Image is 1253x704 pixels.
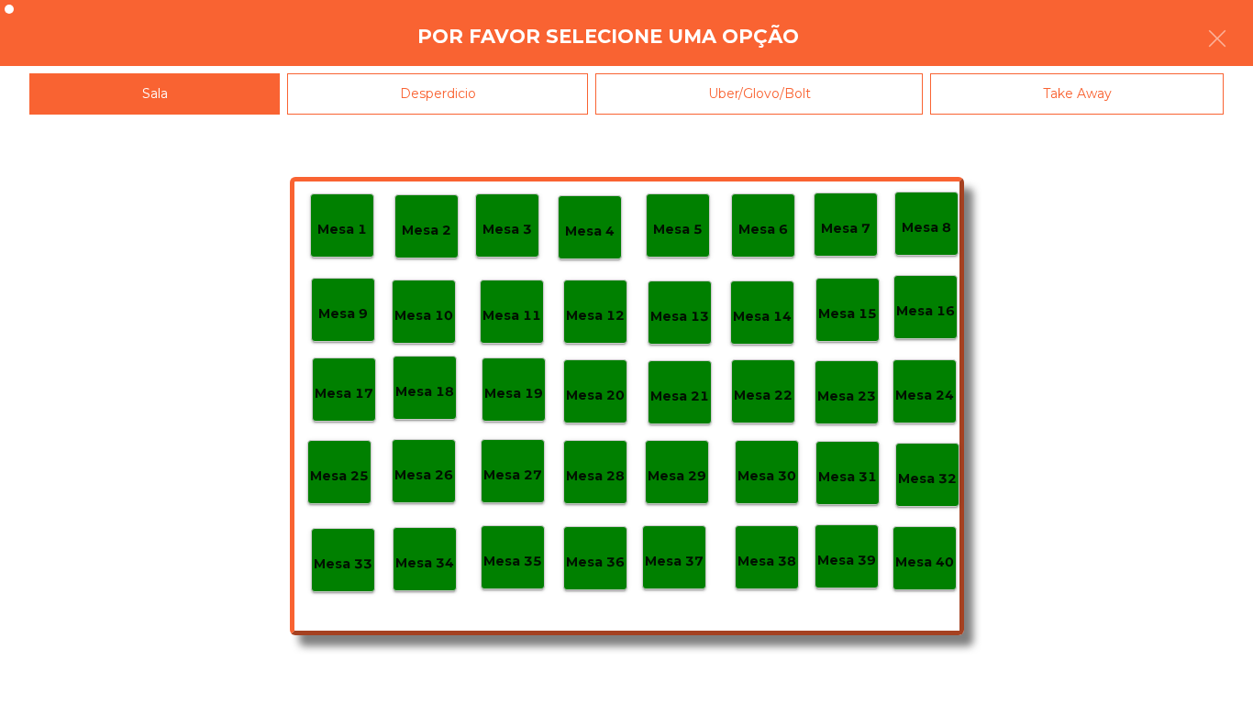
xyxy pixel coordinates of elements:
p: Mesa 7 [821,218,870,239]
p: Mesa 15 [818,303,877,324]
p: Mesa 6 [738,219,788,240]
div: Take Away [930,73,1224,115]
p: Mesa 39 [817,550,876,571]
p: Mesa 27 [483,465,542,486]
p: Mesa 35 [483,551,542,572]
div: Desperdicio [287,73,588,115]
p: Mesa 17 [315,383,373,404]
p: Mesa 16 [896,301,955,322]
p: Mesa 40 [895,552,954,573]
div: Sala [29,73,280,115]
p: Mesa 31 [818,467,877,488]
p: Mesa 24 [895,385,954,406]
p: Mesa 14 [733,306,792,327]
p: Mesa 12 [566,305,625,326]
p: Mesa 2 [402,220,451,241]
p: Mesa 21 [650,386,709,407]
p: Mesa 20 [566,385,625,406]
p: Mesa 36 [566,552,625,573]
p: Mesa 28 [566,466,625,487]
p: Mesa 38 [737,551,796,572]
p: Mesa 37 [645,551,704,572]
p: Mesa 22 [734,385,793,406]
p: Mesa 25 [310,466,369,487]
p: Mesa 13 [650,306,709,327]
p: Mesa 8 [902,217,951,238]
p: Mesa 1 [317,219,367,240]
p: Mesa 18 [395,381,454,402]
p: Mesa 4 [565,221,615,242]
p: Mesa 26 [394,465,453,486]
p: Mesa 19 [484,383,543,404]
p: Mesa 33 [314,554,372,575]
p: Mesa 32 [898,468,957,489]
p: Mesa 9 [318,303,368,324]
p: Mesa 34 [395,553,454,574]
p: Mesa 3 [482,219,532,240]
div: Uber/Glovo/Bolt [595,73,923,115]
p: Mesa 30 [737,466,796,487]
h4: Por favor selecione uma opção [417,23,799,50]
p: Mesa 11 [482,305,541,326]
p: Mesa 5 [653,219,703,240]
p: Mesa 10 [394,305,453,326]
p: Mesa 23 [817,386,876,407]
p: Mesa 29 [648,466,706,487]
